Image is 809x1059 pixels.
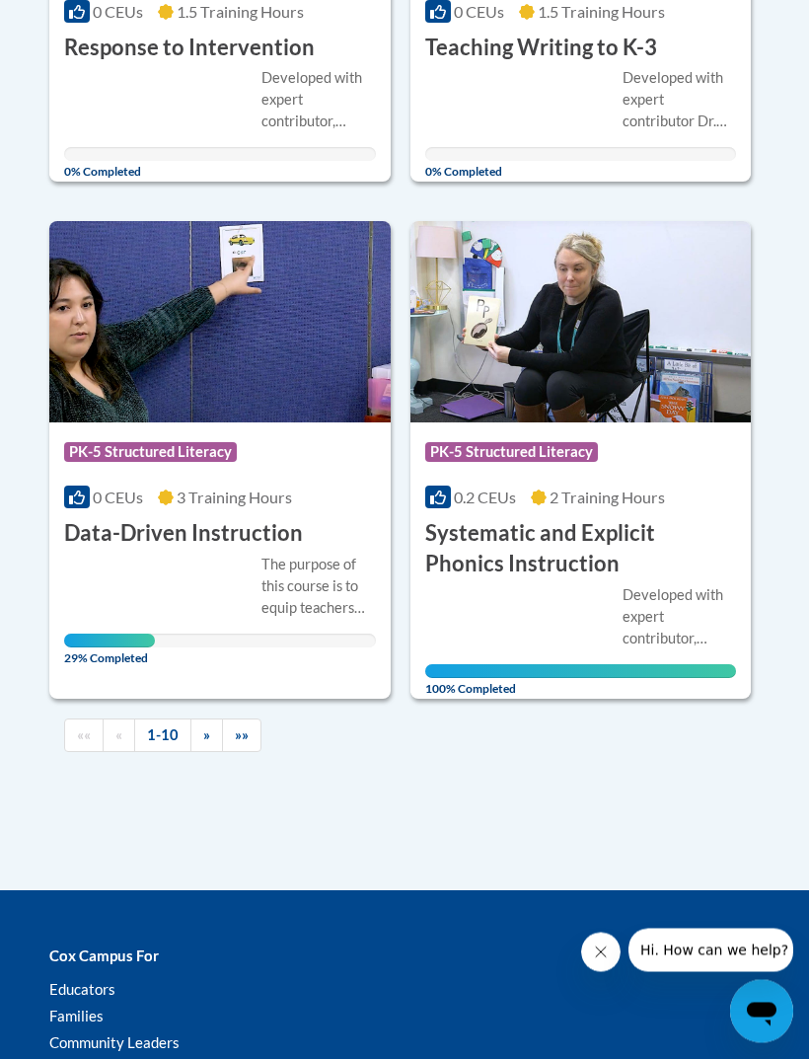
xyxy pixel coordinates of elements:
[64,34,315,64] h3: Response to Intervention
[425,443,598,463] span: PK-5 Structured Literacy
[49,981,115,999] a: Educators
[425,519,737,580] h3: Systematic and Explicit Phonics Instruction
[64,719,104,754] a: Begining
[628,929,793,972] iframe: Message from company
[103,719,135,754] a: Previous
[730,980,793,1043] iframe: Button to launch messaging window
[49,222,391,423] img: Course Logo
[222,719,261,754] a: End
[410,222,752,423] img: Course Logo
[203,727,210,744] span: »
[190,719,223,754] a: Next
[454,489,516,507] span: 0.2 CEUs
[623,68,737,133] div: Developed with expert contributor Dr. [PERSON_NAME] of Literacy How. This course provides a resea...
[49,222,391,699] a: Course LogoPK-5 Structured Literacy0 CEUs3 Training Hours Data-Driven InstructionThe purpose of t...
[623,585,737,650] div: Developed with expert contributor, [PERSON_NAME], Reading Teacherʹs Top Ten Tools. In this course...
[538,3,665,22] span: 1.5 Training Hours
[454,3,504,22] span: 0 CEUs
[93,489,143,507] span: 0 CEUs
[49,947,159,965] b: Cox Campus For
[93,3,143,22] span: 0 CEUs
[64,635,155,648] div: Your progress
[77,727,91,744] span: ««
[177,489,292,507] span: 3 Training Hours
[425,665,737,697] span: 100% Completed
[64,519,303,550] h3: Data-Driven Instruction
[134,719,191,754] a: 1-10
[261,68,376,133] div: Developed with expert contributor, [PERSON_NAME] of The [US_STATE][GEOGRAPHIC_DATA]. Through this...
[425,665,737,679] div: Your progress
[410,222,752,699] a: Course LogoPK-5 Structured Literacy0.2 CEUs2 Training Hours Systematic and Explicit Phonics Instr...
[177,3,304,22] span: 1.5 Training Hours
[64,443,237,463] span: PK-5 Structured Literacy
[64,635,155,666] span: 29% Completed
[581,933,621,972] iframe: Close message
[550,489,665,507] span: 2 Training Hours
[261,555,376,620] div: The purpose of this course is to equip teachers with knowledge about data-driven instruction. The...
[115,727,122,744] span: «
[49,1008,104,1025] a: Families
[49,1034,180,1052] a: Community Leaders
[235,727,249,744] span: »»
[425,34,657,64] h3: Teaching Writing to K-3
